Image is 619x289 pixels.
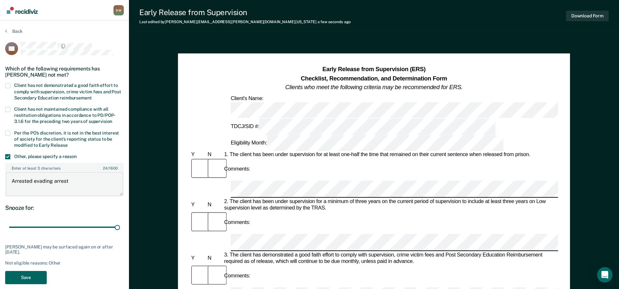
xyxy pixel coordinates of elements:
div: TDCJ/SID #: [230,119,497,135]
div: Comments: [223,166,251,172]
strong: Checklist, Recommendation, and Determination Form [301,75,447,81]
div: B W [113,5,124,15]
div: Y [190,255,206,262]
div: [PERSON_NAME] may be surfaced again on or after [DATE]. [5,244,124,255]
div: Comments: [223,273,251,279]
div: 2. The client has been under supervision for a minimum of three years on the current period of su... [223,199,558,212]
span: Other, please specify a reason [14,154,77,159]
button: Save [5,271,47,284]
button: Back [5,28,23,34]
div: Early Release from Supervision [139,8,351,17]
img: Recidiviz [7,7,38,14]
span: 24 [103,166,108,171]
strong: Early Release from Supervision (ERS) [322,66,426,72]
button: Download Form [566,11,609,21]
div: Open Intercom Messenger [597,267,613,283]
textarea: Arrested evading arrest [6,172,123,196]
div: N [206,202,223,208]
span: Client has not demonstrated a good faith effort to comply with supervision, crime victim fees and... [14,83,121,100]
label: Enter at least 3 characters [6,163,123,171]
div: N [206,255,223,262]
div: Y [190,152,206,158]
div: N [206,152,223,158]
div: 3. The client has demonstrated a good faith effort to comply with supervision, crime victim fees ... [223,252,558,265]
div: 1. The client has been under supervision for at least one-half the time that remained on their cu... [223,152,558,158]
span: a few seconds ago [318,20,351,24]
div: Which of the following requirements has [PERSON_NAME] not met? [5,61,124,83]
div: Comments: [223,219,251,226]
span: Client has not maintained compliance with all restitution obligations in accordance to PD/POP-3.1... [14,107,115,124]
button: Profile dropdown button [113,5,124,15]
div: Eligibility Month: [230,135,505,151]
em: Clients who meet the following criteria may be recommended for ERS. [285,84,463,90]
div: Last edited by [PERSON_NAME][EMAIL_ADDRESS][PERSON_NAME][DOMAIN_NAME][US_STATE] [139,20,351,24]
div: Snooze for: [5,204,124,211]
div: Not eligible reasons: Other [5,260,124,266]
div: Y [190,202,206,208]
span: / 1600 [103,166,117,171]
span: Per the PO’s discretion, it is not in the best interest of society for the client’s reporting sta... [14,130,119,148]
